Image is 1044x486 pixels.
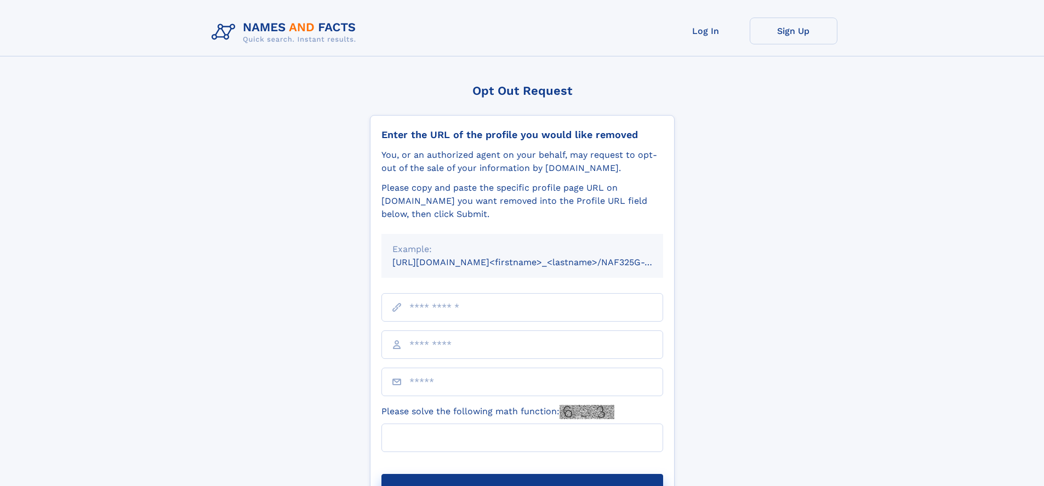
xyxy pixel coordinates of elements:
[381,148,663,175] div: You, or an authorized agent on your behalf, may request to opt-out of the sale of your informatio...
[662,18,750,44] a: Log In
[207,18,365,47] img: Logo Names and Facts
[381,129,663,141] div: Enter the URL of the profile you would like removed
[381,405,614,419] label: Please solve the following math function:
[381,181,663,221] div: Please copy and paste the specific profile page URL on [DOMAIN_NAME] you want removed into the Pr...
[370,84,675,98] div: Opt Out Request
[392,257,684,267] small: [URL][DOMAIN_NAME]<firstname>_<lastname>/NAF325G-xxxxxxxx
[392,243,652,256] div: Example:
[750,18,837,44] a: Sign Up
